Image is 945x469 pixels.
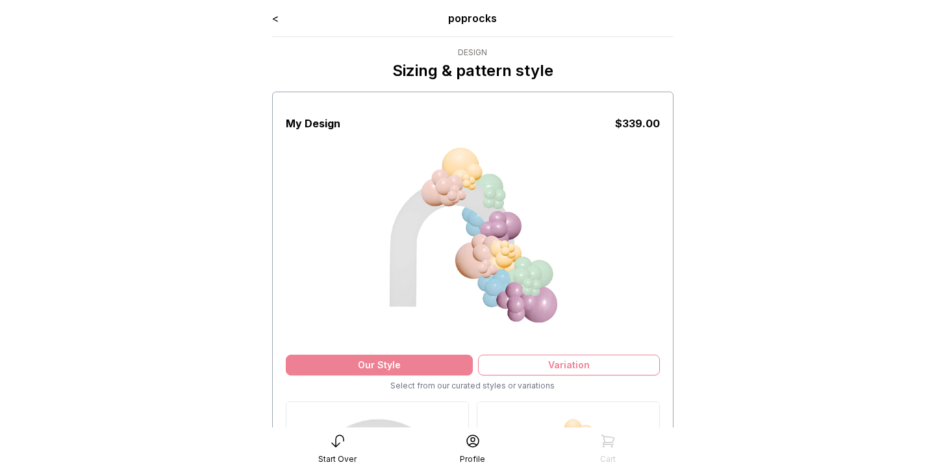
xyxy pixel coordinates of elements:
div: Our Style [286,355,473,375]
a: < [272,12,279,25]
div: poprocks [352,10,593,26]
div: Cart [600,454,616,464]
p: Sizing & pattern style [392,60,553,81]
h3: My Design [286,116,340,131]
img: Luxe [369,131,577,339]
div: Select from our curated styles or variations [286,381,660,391]
div: Design [392,47,553,58]
div: Variation [478,355,660,375]
div: Start Over [318,454,357,464]
div: Profile [460,454,485,464]
div: $ 339.00 [615,116,660,131]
